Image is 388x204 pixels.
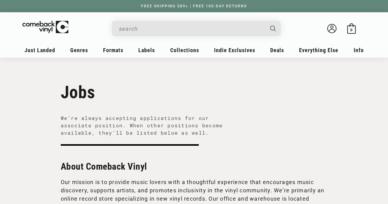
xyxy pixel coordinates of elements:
[138,47,155,53] span: Labels
[61,114,237,137] p: We’re always accepting applications for our associate position. When other positions become avail...
[119,22,264,35] input: search
[70,47,88,53] span: Genres
[103,47,123,53] span: Formats
[265,21,281,36] button: Search
[61,82,328,102] h1: Jobs
[61,161,328,172] h2: About Comeback Vinyl
[350,28,352,32] span: 0
[170,47,199,53] span: Collections
[299,47,338,53] span: Everything Else
[135,4,253,8] a: FREE SHIPPING $89+ | FREE 100-DAY RETURNS
[25,47,55,53] span: Just Landed
[112,21,281,36] div: Search
[214,47,255,53] span: Indie Exclusives
[270,47,284,53] span: Deals
[354,47,364,53] span: Info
